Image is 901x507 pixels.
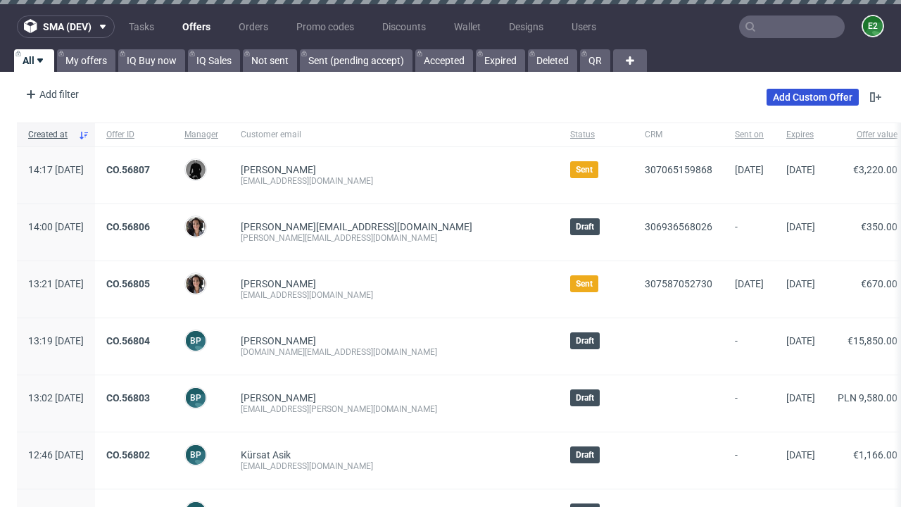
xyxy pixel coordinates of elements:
a: [PERSON_NAME] [241,335,316,346]
figcaption: BP [186,445,206,465]
button: sma (dev) [17,15,115,38]
a: Deleted [528,49,577,72]
span: [DATE] [786,449,815,461]
figcaption: BP [186,388,206,408]
a: QR [580,49,610,72]
a: 307065159868 [645,164,712,175]
span: - [735,392,764,415]
div: [PERSON_NAME][EMAIL_ADDRESS][DOMAIN_NAME] [241,232,548,244]
a: Users [563,15,605,38]
a: Add Custom Offer [767,89,859,106]
span: 14:00 [DATE] [28,221,84,232]
img: Moreno Martinez Cristina [186,217,206,237]
a: Tasks [120,15,163,38]
span: - [735,449,764,472]
span: [DATE] [786,278,815,289]
figcaption: BP [186,331,206,351]
span: Draft [576,335,594,346]
span: 14:17 [DATE] [28,164,84,175]
a: Accepted [415,49,473,72]
a: 307587052730 [645,278,712,289]
div: [EMAIL_ADDRESS][DOMAIN_NAME] [241,175,548,187]
span: [PERSON_NAME][EMAIL_ADDRESS][DOMAIN_NAME] [241,221,472,232]
div: [DOMAIN_NAME][EMAIL_ADDRESS][DOMAIN_NAME] [241,346,548,358]
a: Discounts [374,15,434,38]
a: Expired [476,49,525,72]
a: My offers [57,49,115,72]
a: Not sent [243,49,297,72]
div: Add filter [20,83,82,106]
a: 306936568026 [645,221,712,232]
a: CO.56805 [106,278,150,289]
span: Expires [786,129,815,141]
span: [DATE] [786,335,815,346]
span: Created at [28,129,73,141]
span: 13:21 [DATE] [28,278,84,289]
span: €15,850.00 [848,335,897,346]
figcaption: e2 [863,16,883,36]
a: CO.56803 [106,392,150,403]
a: IQ Sales [188,49,240,72]
a: CO.56806 [106,221,150,232]
span: [DATE] [735,278,764,289]
span: Sent [576,278,593,289]
a: Kürsat Asik [241,449,291,461]
a: [PERSON_NAME] [241,278,316,289]
span: - [735,221,764,244]
span: €350.00 [861,221,897,232]
span: [DATE] [786,392,815,403]
a: CO.56807 [106,164,150,175]
a: Sent (pending accept) [300,49,412,72]
span: €670.00 [861,278,897,289]
span: [DATE] [786,221,815,232]
a: Promo codes [288,15,363,38]
span: [DATE] [735,164,764,175]
a: [PERSON_NAME] [241,164,316,175]
a: IQ Buy now [118,49,185,72]
a: [PERSON_NAME] [241,392,316,403]
a: Designs [500,15,552,38]
div: [EMAIL_ADDRESS][DOMAIN_NAME] [241,289,548,301]
span: Customer email [241,129,548,141]
span: CRM [645,129,712,141]
div: [EMAIL_ADDRESS][DOMAIN_NAME] [241,461,548,472]
span: 12:46 [DATE] [28,449,84,461]
span: Draft [576,449,594,461]
span: [DATE] [786,164,815,175]
a: Wallet [446,15,489,38]
span: Sent on [735,129,764,141]
span: PLN 9,580.00 [838,392,897,403]
div: [EMAIL_ADDRESS][PERSON_NAME][DOMAIN_NAME] [241,403,548,415]
a: Orders [230,15,277,38]
span: Status [570,129,622,141]
span: 13:02 [DATE] [28,392,84,403]
span: 13:19 [DATE] [28,335,84,346]
span: Draft [576,392,594,403]
span: €3,220.00 [853,164,897,175]
a: CO.56802 [106,449,150,461]
span: Offer ID [106,129,162,141]
span: - [735,335,764,358]
span: Sent [576,164,593,175]
span: €1,166.00 [853,449,897,461]
span: Offer value [838,129,897,141]
span: Manager [184,129,218,141]
a: All [14,49,54,72]
img: Dawid Urbanowicz [186,160,206,180]
span: sma (dev) [43,22,92,32]
a: CO.56804 [106,335,150,346]
span: Draft [576,221,594,232]
a: Offers [174,15,219,38]
img: Moreno Martinez Cristina [186,274,206,294]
